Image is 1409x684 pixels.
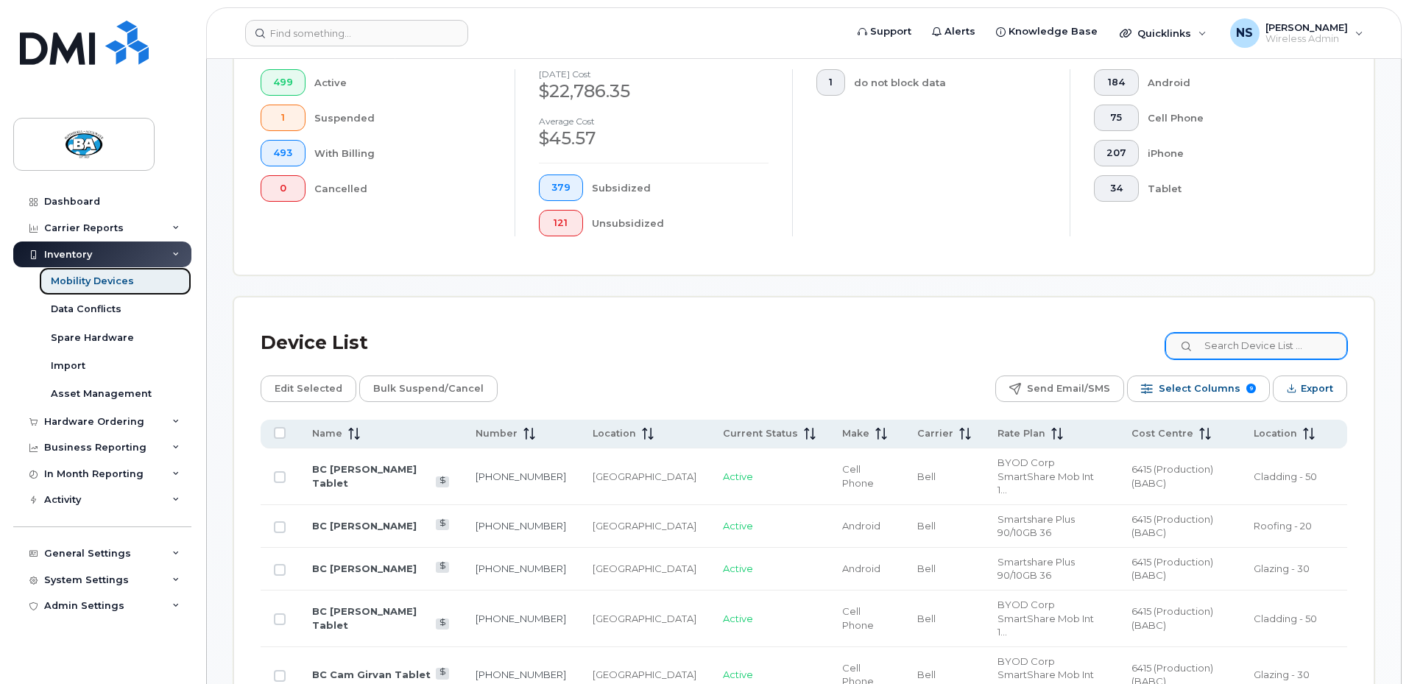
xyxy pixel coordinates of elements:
[1254,613,1317,624] span: Cladding - 50
[1165,333,1347,359] input: Search Device List ...
[273,77,293,88] span: 499
[312,669,431,680] a: BC Cam Girvan Tablet
[842,605,874,631] span: Cell Phone
[1127,376,1270,402] button: Select Columns 9
[997,427,1045,440] span: Rate Plan
[476,669,566,680] a: [PHONE_NUMBER]
[539,116,769,126] h4: Average cost
[261,105,306,131] button: 1
[539,69,769,79] h4: [DATE] cost
[997,599,1094,638] span: BYOD Corp SmartShare Mob Int 10
[1220,18,1374,48] div: Nicol Seenath
[1254,427,1297,440] span: Location
[1131,513,1213,539] span: 6415 (Production) (BABC)
[842,463,874,489] span: Cell Phone
[723,520,753,532] span: Active
[436,562,450,573] a: View Last Bill
[1131,605,1213,631] span: 6415 (Production) (BABC)
[359,376,498,402] button: Bulk Suspend/Cancel
[1131,463,1213,489] span: 6415 (Production) (BABC)
[314,140,492,166] div: With Billing
[1254,669,1310,680] span: Glazing - 30
[261,140,306,166] button: 493
[1254,520,1312,532] span: Roofing - 20
[944,24,975,39] span: Alerts
[723,470,753,482] span: Active
[847,17,922,46] a: Support
[842,563,880,574] span: Android
[1094,140,1139,166] button: 207
[1094,175,1139,202] button: 34
[312,563,417,574] a: BC [PERSON_NAME]
[854,69,1047,96] div: do not block data
[436,618,450,630] a: View Last Bill
[1094,69,1139,96] button: 184
[593,520,696,532] span: [GEOGRAPHIC_DATA]
[261,175,306,202] button: 0
[997,513,1075,539] span: Smartshare Plus 90/10GB 36
[917,470,936,482] span: Bell
[436,668,450,679] a: View Last Bill
[593,613,696,624] span: [GEOGRAPHIC_DATA]
[436,519,450,530] a: View Last Bill
[1137,27,1191,39] span: Quicklinks
[476,520,566,532] a: [PHONE_NUMBER]
[917,520,936,532] span: Bell
[593,427,636,440] span: Location
[842,427,869,440] span: Make
[723,563,753,574] span: Active
[539,174,583,201] button: 379
[1246,384,1256,393] span: 9
[986,17,1108,46] a: Knowledge Base
[816,69,845,96] button: 1
[261,69,306,96] button: 499
[539,126,769,151] div: $45.57
[1106,147,1126,159] span: 207
[997,556,1075,582] span: Smartshare Plus 90/10GB 36
[476,470,566,482] a: [PHONE_NUMBER]
[1148,105,1324,131] div: Cell Phone
[592,174,769,201] div: Subsidized
[314,175,492,202] div: Cancelled
[917,669,936,680] span: Bell
[1236,24,1253,42] span: NS
[1265,33,1348,45] span: Wireless Admin
[723,613,753,624] span: Active
[1109,18,1217,48] div: Quicklinks
[917,613,936,624] span: Bell
[539,79,769,104] div: $22,786.35
[261,376,356,402] button: Edit Selected
[436,476,450,487] a: View Last Bill
[1106,112,1126,124] span: 75
[476,427,518,440] span: Number
[1159,378,1240,400] span: Select Columns
[551,217,571,229] span: 121
[275,378,342,400] span: Edit Selected
[842,520,880,532] span: Android
[373,378,484,400] span: Bulk Suspend/Cancel
[922,17,986,46] a: Alerts
[1265,21,1348,33] span: [PERSON_NAME]
[539,210,583,236] button: 121
[1009,24,1098,39] span: Knowledge Base
[723,669,753,680] span: Active
[1301,378,1333,400] span: Export
[1273,376,1347,402] button: Export
[1131,556,1213,582] span: 6415 (Production) (BABC)
[312,427,342,440] span: Name
[592,210,769,236] div: Unsubsidized
[273,112,293,124] span: 1
[551,182,571,194] span: 379
[829,77,833,88] span: 1
[723,427,798,440] span: Current Status
[273,147,293,159] span: 493
[1094,105,1139,131] button: 75
[312,463,417,489] a: BC [PERSON_NAME] Tablet
[1148,140,1324,166] div: iPhone
[245,20,468,46] input: Find something...
[476,613,566,624] a: [PHONE_NUMBER]
[995,376,1124,402] button: Send Email/SMS
[261,324,368,362] div: Device List
[593,563,696,574] span: [GEOGRAPHIC_DATA]
[273,183,293,194] span: 0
